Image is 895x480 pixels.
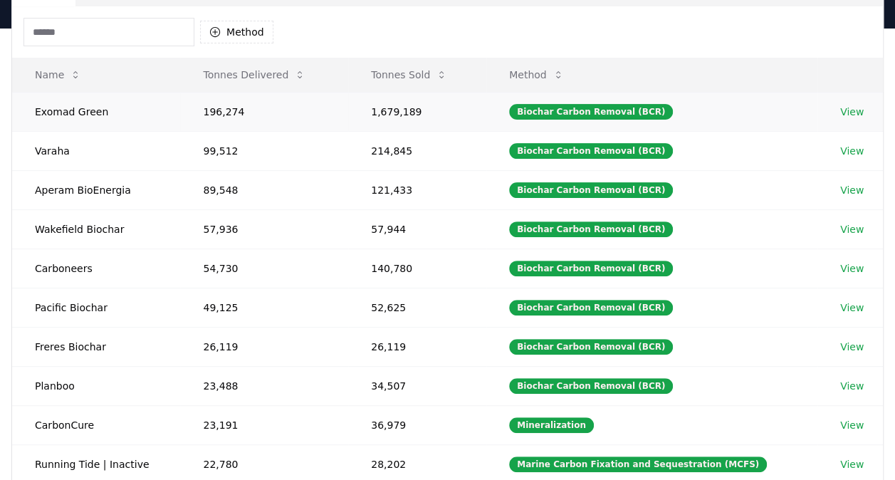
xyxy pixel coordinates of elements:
[509,456,767,472] div: Marine Carbon Fixation and Sequestration (MCFS)
[840,144,864,158] a: View
[509,261,673,276] div: Biochar Carbon Removal (BCR)
[192,61,317,89] button: Tonnes Delivered
[498,61,575,89] button: Method
[12,92,180,131] td: Exomad Green
[509,378,673,394] div: Biochar Carbon Removal (BCR)
[840,340,864,354] a: View
[12,170,180,209] td: Aperam BioEnergia
[180,249,348,288] td: 54,730
[840,301,864,315] a: View
[348,288,486,327] td: 52,625
[348,249,486,288] td: 140,780
[840,261,864,276] a: View
[348,170,486,209] td: 121,433
[509,143,673,159] div: Biochar Carbon Removal (BCR)
[348,405,486,444] td: 36,979
[180,170,348,209] td: 89,548
[200,21,273,43] button: Method
[840,222,864,236] a: View
[12,366,180,405] td: Planboo
[12,249,180,288] td: Carboneers
[12,327,180,366] td: Freres Biochar
[180,92,348,131] td: 196,274
[509,339,673,355] div: Biochar Carbon Removal (BCR)
[180,405,348,444] td: 23,191
[348,366,486,405] td: 34,507
[180,366,348,405] td: 23,488
[12,209,180,249] td: Wakefield Biochar
[348,131,486,170] td: 214,845
[840,379,864,393] a: View
[12,288,180,327] td: Pacific Biochar
[509,417,594,433] div: Mineralization
[840,457,864,471] a: View
[840,105,864,119] a: View
[12,405,180,444] td: CarbonCure
[23,61,93,89] button: Name
[509,300,673,315] div: Biochar Carbon Removal (BCR)
[360,61,459,89] button: Tonnes Sold
[180,288,348,327] td: 49,125
[509,221,673,237] div: Biochar Carbon Removal (BCR)
[12,131,180,170] td: Varaha
[840,183,864,197] a: View
[348,92,486,131] td: 1,679,189
[509,182,673,198] div: Biochar Carbon Removal (BCR)
[180,327,348,366] td: 26,119
[509,104,673,120] div: Biochar Carbon Removal (BCR)
[180,209,348,249] td: 57,936
[180,131,348,170] td: 99,512
[348,209,486,249] td: 57,944
[348,327,486,366] td: 26,119
[840,418,864,432] a: View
